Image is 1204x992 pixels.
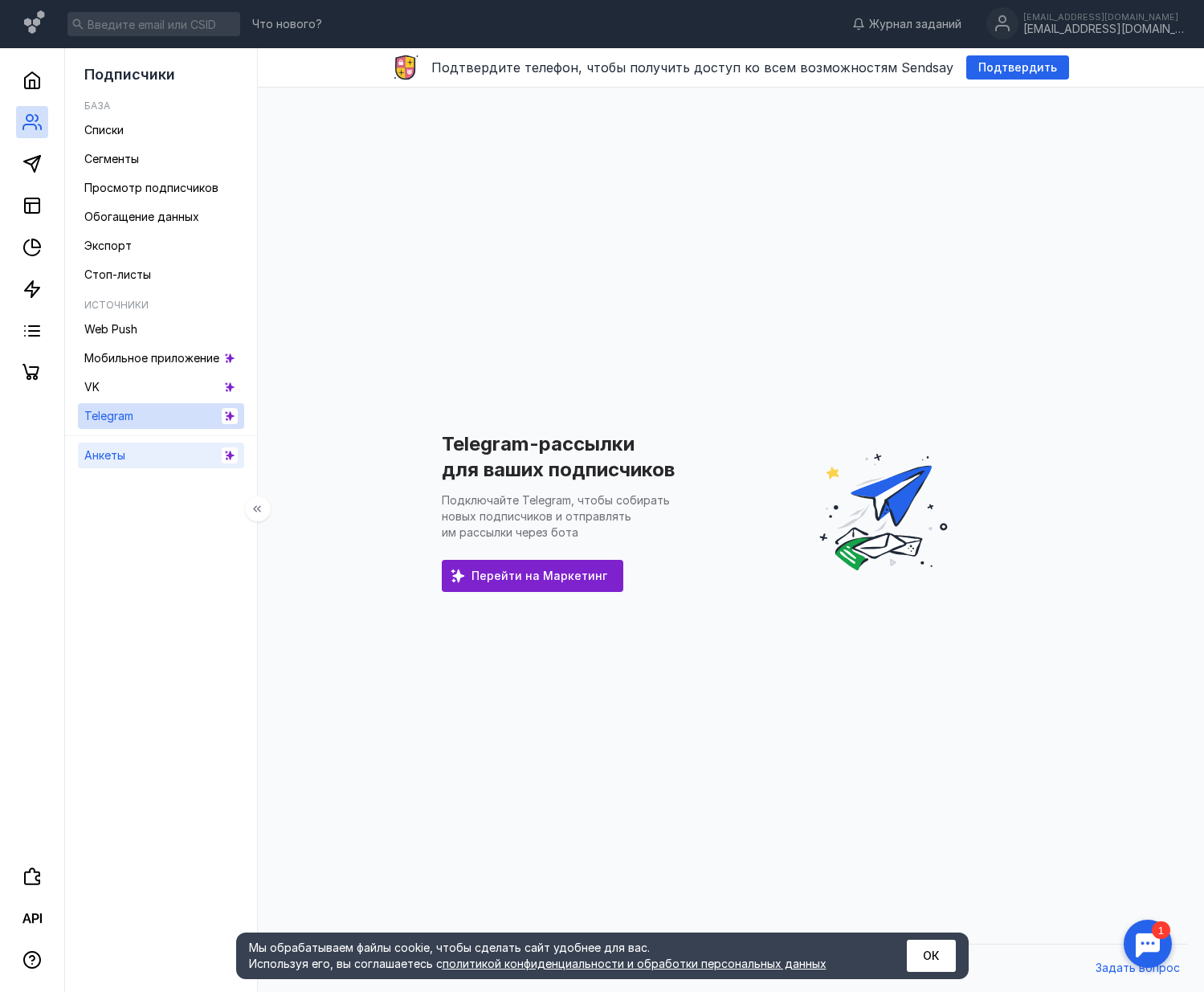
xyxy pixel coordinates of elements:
[442,493,670,539] p: Подключайте Telegram, чтобы собирать новых подписчиков и отправлять им рассылки через бота
[844,16,969,32] a: Журнал заданий
[1096,961,1180,975] span: Задать вопрос
[84,239,132,252] span: Экспорт
[84,380,100,394] span: VK
[78,262,244,288] a: Стоп-листы
[869,16,961,32] span: Журнал заданий
[84,351,219,365] span: Мобильное приложение
[36,10,55,27] div: 1
[78,175,244,201] a: Просмотр подписчиков
[78,316,244,342] a: Web Push
[84,210,199,223] span: Обогащение данных
[67,12,240,36] input: Введите email или CSID
[84,448,125,462] span: Анкеты
[78,374,244,400] a: VK
[84,409,133,423] span: Telegram
[84,181,218,194] span: Просмотр подписчиков
[966,55,1069,80] button: Подтвердить
[78,146,244,172] a: Сегменты
[471,569,607,583] span: Перейти на Маркетинг
[84,100,110,112] h5: База
[978,61,1057,75] span: Подтвердить
[249,940,867,972] div: Мы обрабатываем файлы cookie, чтобы сделать сайт удобнее для вас. Используя его, вы соглашаетесь c
[244,18,330,30] a: Что нового?
[442,560,623,592] a: Перейти на Маркетинг
[252,18,322,30] span: Что нового?
[1023,22,1184,36] div: [EMAIL_ADDRESS][DOMAIN_NAME]
[78,204,244,230] a: Обогащение данных
[442,432,675,481] h1: Telegram-рассылки для ваших подписчиков
[78,345,244,371] a: Мобильное приложение
[78,117,244,143] a: Списки
[431,59,953,76] span: Подтвердите телефон, чтобы получить доступ ко всем возможностям Sendsay
[443,957,826,970] a: политикой конфиденциальности и обработки персональных данных
[84,66,175,83] span: Подписчики
[907,940,956,972] button: ОК
[84,299,149,311] h5: Источники
[78,443,244,468] a: Анкеты
[84,322,137,336] span: Web Push
[84,267,151,281] span: Стоп-листы
[84,123,124,137] span: Списки
[84,152,139,165] span: Сегменты
[78,403,244,429] a: Telegram
[1023,12,1184,22] div: [EMAIL_ADDRESS][DOMAIN_NAME]
[78,233,244,259] a: Экспорт
[1088,957,1188,981] button: Задать вопрос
